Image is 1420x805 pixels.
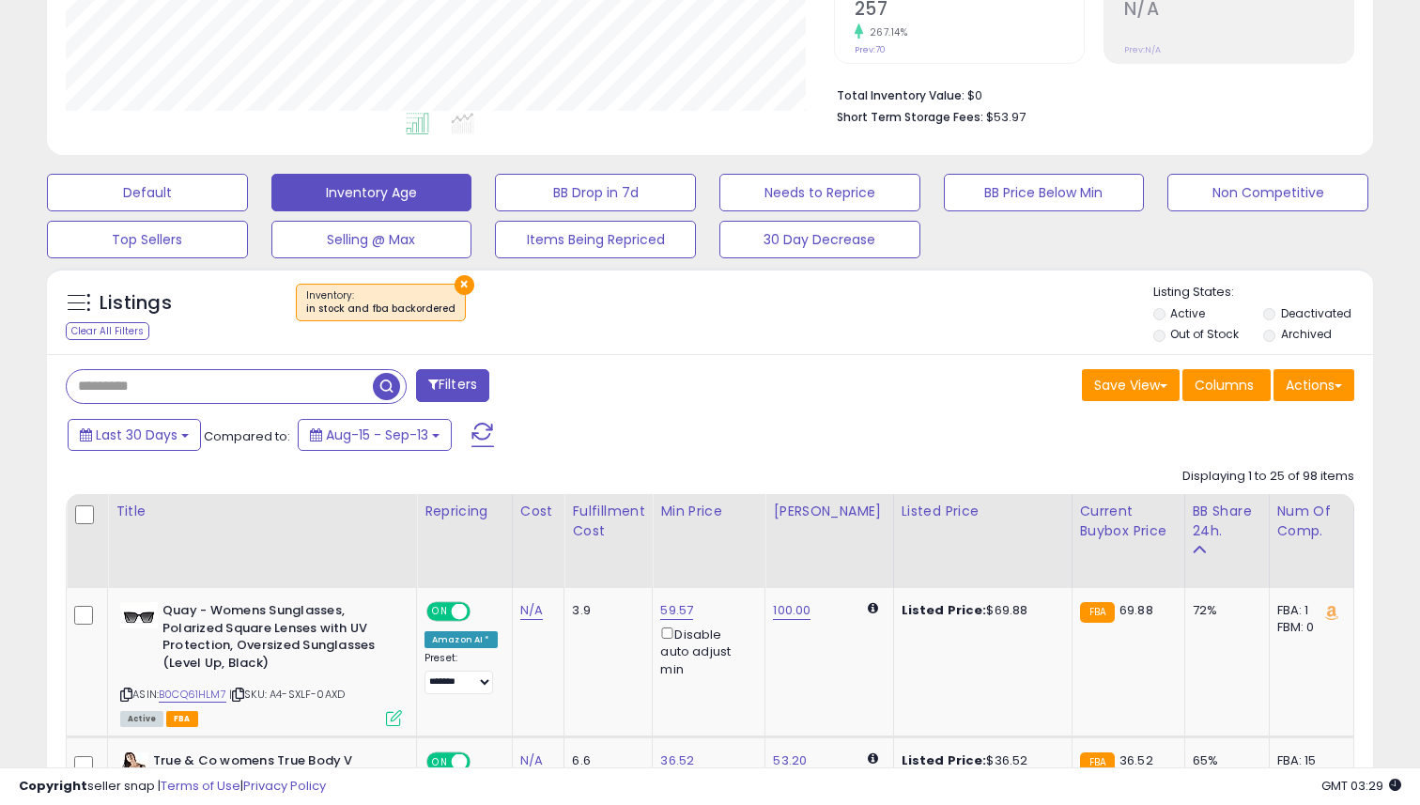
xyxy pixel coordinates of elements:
div: Preset: [424,652,498,694]
label: Out of Stock [1170,326,1239,342]
div: 3.9 [572,602,638,619]
li: $0 [837,83,1340,105]
button: BB Drop in 7d [495,174,696,211]
div: FBA: 1 [1277,602,1339,619]
p: Listing States: [1153,284,1374,302]
span: 69.88 [1119,601,1153,619]
b: Listed Price: [902,601,987,619]
div: [PERSON_NAME] [773,502,885,521]
button: Selling @ Max [271,221,472,258]
button: Items Being Repriced [495,221,696,258]
span: Aug-15 - Sep-13 [326,426,428,444]
div: Amazon AI * [424,631,498,648]
div: BB Share 24h. [1193,502,1261,541]
label: Active [1170,305,1205,321]
span: ON [428,604,452,620]
a: Privacy Policy [243,777,326,795]
div: Clear All Filters [66,322,149,340]
small: FBA [1080,602,1115,623]
span: Last 30 Days [96,426,177,444]
small: 267.14% [863,25,908,39]
span: 2025-10-14 03:29 GMT [1321,777,1401,795]
span: All listings currently available for purchase on Amazon [120,711,163,727]
b: Quay - Womens Sunglasses, Polarized Square Lenses with UV Protection, Oversized Sunglasses (Level... [162,602,391,676]
div: Num of Comp. [1277,502,1346,541]
a: 100.00 [773,601,810,620]
button: Top Sellers [47,221,248,258]
div: FBM: 0 [1277,619,1339,636]
div: Displaying 1 to 25 of 98 items [1182,468,1354,486]
div: Title [116,502,409,521]
div: Min Price [660,502,757,521]
a: B0CQ61HLM7 [159,687,226,703]
div: $69.88 [902,602,1057,619]
span: Inventory : [306,288,455,317]
span: | SKU: A4-SXLF-0AXD [229,687,345,702]
label: Deactivated [1281,305,1351,321]
button: Save View [1082,369,1180,401]
strong: Copyright [19,777,87,795]
b: Short Term Storage Fees: [837,109,983,125]
label: Archived [1281,326,1332,342]
button: 30 Day Decrease [719,221,920,258]
button: Columns [1182,369,1271,401]
img: 21QKxg0DcIL._SL40_.jpg [120,602,158,628]
span: Compared to: [204,427,290,445]
button: Filters [416,369,489,402]
div: ASIN: [120,602,402,724]
div: Fulfillment Cost [572,502,644,541]
button: Needs to Reprice [719,174,920,211]
h5: Listings [100,290,172,317]
span: OFF [468,604,498,620]
a: Terms of Use [161,777,240,795]
div: 72% [1193,602,1255,619]
span: FBA [166,711,198,727]
a: N/A [520,601,543,620]
div: seller snap | | [19,778,326,796]
span: $53.97 [986,108,1026,126]
button: Actions [1273,369,1354,401]
small: Prev: 70 [855,44,886,55]
button: Last 30 Days [68,419,201,451]
div: Current Buybox Price [1080,502,1177,541]
button: Non Competitive [1167,174,1368,211]
div: Disable auto adjust min [660,624,750,678]
div: Repricing [424,502,504,521]
div: in stock and fba backordered [306,302,455,316]
button: Inventory Age [271,174,472,211]
button: × [455,275,474,295]
div: Listed Price [902,502,1064,521]
small: Prev: N/A [1124,44,1161,55]
a: 59.57 [660,601,693,620]
button: BB Price Below Min [944,174,1145,211]
button: Aug-15 - Sep-13 [298,419,452,451]
span: Columns [1195,376,1254,395]
button: Default [47,174,248,211]
div: Cost [520,502,557,521]
b: Total Inventory Value: [837,87,965,103]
